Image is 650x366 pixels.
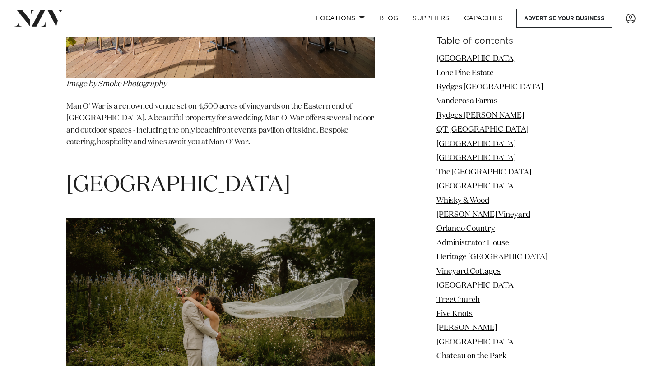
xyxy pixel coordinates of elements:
[436,324,497,332] a: [PERSON_NAME]
[436,339,516,346] a: [GEOGRAPHIC_DATA]
[436,239,509,247] a: Administrator House
[436,310,473,318] a: Five Knots
[436,268,501,275] a: Vineyard Cottages
[66,101,375,160] p: Man O' War is a renowned venue set on 4,500 acres of vineyards on the Eastern end of [GEOGRAPHIC_...
[436,352,506,360] a: Chateau on the Park
[436,55,516,63] a: [GEOGRAPHIC_DATA]
[516,9,612,28] a: Advertise your business
[436,183,516,190] a: [GEOGRAPHIC_DATA]
[436,37,584,46] h6: Table of contents
[405,9,456,28] a: SUPPLIERS
[14,10,64,26] img: nzv-logo.png
[436,282,516,289] a: [GEOGRAPHIC_DATA]
[436,69,494,77] a: Lone Pine Estate
[436,197,489,204] a: Whisky & Wood
[66,174,290,196] span: [GEOGRAPHIC_DATA]
[436,211,530,219] a: [PERSON_NAME] Vineyard
[436,140,516,148] a: [GEOGRAPHIC_DATA]
[309,9,372,28] a: Locations
[436,296,480,303] a: TreeChurch
[436,112,524,119] a: Rydges [PERSON_NAME]
[436,83,543,91] a: Rydges [GEOGRAPHIC_DATA]
[436,253,548,261] a: Heritage [GEOGRAPHIC_DATA]
[436,126,529,133] a: QT [GEOGRAPHIC_DATA]
[436,154,516,162] a: [GEOGRAPHIC_DATA]
[436,169,531,176] a: The [GEOGRAPHIC_DATA]
[436,225,495,233] a: Orlando Country
[436,97,497,105] a: Vanderosa Farms
[372,9,405,28] a: BLOG
[66,80,167,88] em: Image by Smoke Photography
[457,9,511,28] a: Capacities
